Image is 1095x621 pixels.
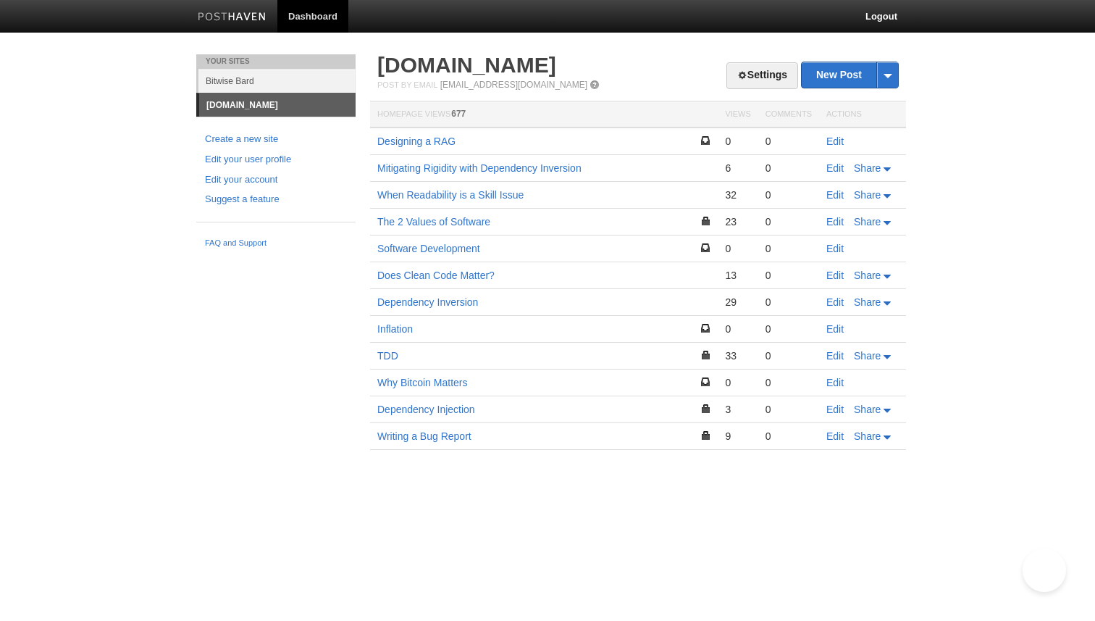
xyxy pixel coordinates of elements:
div: 0 [765,135,812,148]
span: Share [854,189,881,201]
a: TDD [377,350,398,362]
div: 13 [725,269,750,282]
a: Edit [826,189,844,201]
div: 0 [765,296,812,309]
a: Create a new site [205,132,347,147]
a: Edit [826,243,844,254]
li: Your Sites [196,54,356,69]
a: Edit [826,404,844,415]
div: 3 [725,403,750,416]
span: Share [854,162,881,174]
a: Dependency Inversion [377,296,478,308]
a: Edit [826,296,844,308]
a: Edit [826,216,844,228]
a: Software Development [377,243,480,254]
th: Views [718,101,758,128]
a: Designing a RAG [377,136,456,147]
a: [EMAIL_ADDRESS][DOMAIN_NAME] [440,80,587,90]
a: Edit your account [205,172,347,188]
a: FAQ and Support [205,237,347,250]
iframe: Help Scout Beacon - Open [1023,549,1066,592]
div: 29 [725,296,750,309]
a: Writing a Bug Report [377,430,471,442]
th: Comments [758,101,819,128]
a: Mitigating Rigidity with Dependency Inversion [377,162,582,174]
a: The 2 Values of Software [377,216,490,228]
a: Why Bitcoin Matters [377,377,467,388]
div: 0 [725,376,750,389]
div: 33 [725,349,750,362]
a: Edit [826,162,844,174]
div: 0 [725,242,750,255]
a: [DOMAIN_NAME] [199,93,356,117]
a: Edit your user profile [205,152,347,167]
a: Edit [826,377,844,388]
a: Settings [726,62,798,89]
th: Homepage Views [370,101,718,128]
span: Share [854,430,881,442]
a: Edit [826,270,844,281]
span: Share [854,216,881,228]
div: 0 [765,215,812,228]
a: Edit [826,350,844,362]
div: 32 [725,188,750,201]
div: 0 [765,349,812,362]
span: Share [854,350,881,362]
span: Post by Email [377,80,437,89]
a: New Post [802,62,898,88]
div: 0 [765,322,812,335]
div: 0 [765,162,812,175]
a: Inflation [377,323,413,335]
div: 0 [765,242,812,255]
span: 677 [451,109,466,119]
a: [DOMAIN_NAME] [377,53,556,77]
div: 0 [765,188,812,201]
a: Edit [826,323,844,335]
a: Edit [826,136,844,147]
div: 0 [725,135,750,148]
div: 9 [725,430,750,443]
div: 0 [765,403,812,416]
a: Edit [826,430,844,442]
span: Share [854,404,881,415]
div: 6 [725,162,750,175]
img: Posthaven-bar [198,12,267,23]
span: Share [854,296,881,308]
div: 0 [765,430,812,443]
div: 0 [725,322,750,335]
th: Actions [819,101,906,128]
a: Suggest a feature [205,192,347,207]
div: 0 [765,376,812,389]
a: Bitwise Bard [198,69,356,93]
a: Dependency Injection [377,404,475,415]
div: 0 [765,269,812,282]
a: Does Clean Code Matter? [377,270,495,281]
div: 23 [725,215,750,228]
a: When Readability is a Skill Issue [377,189,524,201]
span: Share [854,270,881,281]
